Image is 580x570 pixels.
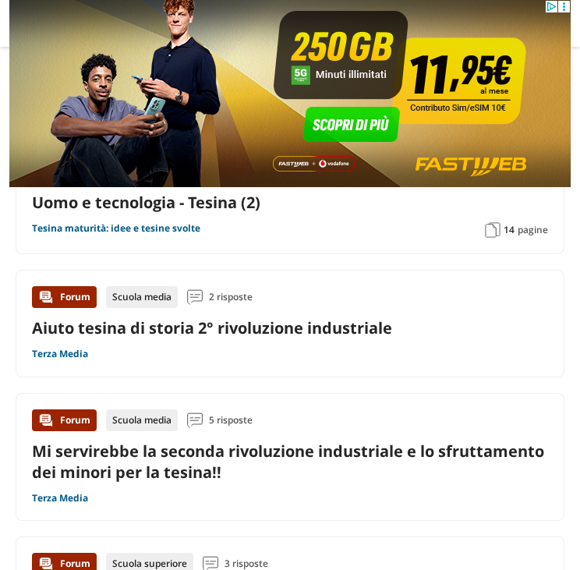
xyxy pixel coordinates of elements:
[32,317,392,338] a: Aiuto tesina di storia 2° rivoluzione industriale
[106,409,178,431] div: Scuola media
[106,286,178,308] div: Scuola media
[187,412,203,428] img: Commenti lettura
[32,192,548,213] a: Uomo e tecnologia - Tesina (2)
[38,412,54,428] img: Forum contenuto
[32,441,544,483] a: Mi servirebbe la seconda rivoluzione industriale e lo sfruttamento dei minori per la tesina!!
[32,222,200,235] a: Tesina maturità: idee e tesine svolte
[485,222,500,238] img: Pagine
[32,492,88,505] a: Terza Media
[518,224,548,236] span: pagine
[187,289,203,305] img: Commenti lettura
[504,224,515,236] span: 14
[209,409,253,431] span: 5 risposte
[32,286,97,308] div: Forum
[38,289,54,305] img: Forum contenuto
[32,348,88,360] a: Terza Media
[32,409,97,431] div: Forum
[209,286,253,308] span: 2 risposte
